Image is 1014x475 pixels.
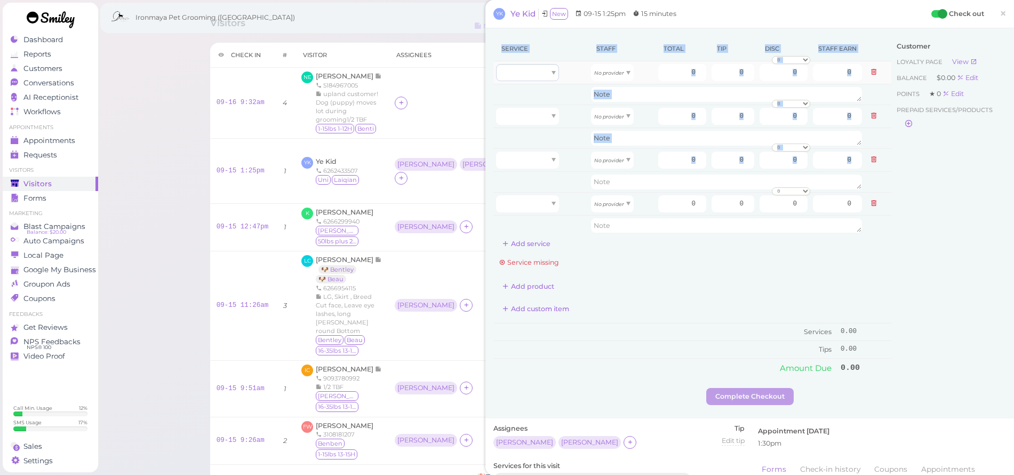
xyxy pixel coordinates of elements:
span: 16-35lbs 13-15H [316,346,358,355]
span: LC [301,255,313,267]
label: Check out [949,9,984,19]
span: ★ 0 [929,90,943,98]
td: Tips [493,341,838,358]
a: Get Reviews [3,320,98,335]
span: AI Receptionist [23,93,78,102]
th: Tip [709,36,757,61]
td: 0.00 [838,341,891,358]
i: 3 [283,302,287,310]
div: 5184967005 [316,81,382,90]
a: Reports [3,47,98,61]
td: 0.00 [838,323,891,341]
span: Hank [316,226,358,235]
i: 4 [283,99,287,107]
span: 1-15lbs 13-15H [316,449,357,459]
div: 12 % [79,405,87,411]
span: IC [301,365,313,376]
div: SMS Usage [13,419,42,426]
div: [PERSON_NAME] [397,437,454,444]
th: Staff [588,36,656,61]
li: Feedbacks [3,311,98,318]
span: [PERSON_NAME] [316,422,373,430]
span: [PERSON_NAME] [316,365,375,373]
span: $0.00 [937,74,957,82]
div: Customer [897,42,1001,51]
a: Coupons [3,291,98,306]
button: Add product [493,278,563,295]
div: [PERSON_NAME] [PERSON_NAME] [395,158,525,172]
a: Sales [3,439,98,454]
div: 1:30pm [758,439,1004,448]
a: Visitors [3,177,98,191]
a: 09-15 1:25pm [217,167,265,175]
a: 09-15 9:26am [217,437,265,444]
a: 09-15 12:47pm [217,223,269,231]
a: Video Proof [3,349,98,363]
li: Visitors [3,167,98,174]
div: [PERSON_NAME] [561,439,618,446]
li: Appointments [3,124,98,131]
a: 09-15 9:51am [217,385,265,392]
span: Ye Kid [510,9,536,19]
span: 16-35lbs 13-15H [316,402,358,411]
div: [PERSON_NAME] [395,382,460,395]
div: [PERSON_NAME] [395,299,460,313]
a: Local Page [3,248,98,263]
span: Coupons [23,294,55,303]
span: 1-15lbs 1-12H [316,124,354,133]
span: Google My Business [23,265,96,274]
div: [PERSON_NAME] [496,439,553,446]
div: [PERSON_NAME] [462,161,520,168]
span: Note [375,256,382,264]
span: [PERSON_NAME] [316,256,375,264]
div: [PERSON_NAME] [395,220,460,234]
span: Edit tip [722,437,745,445]
span: Prepaid services/products [897,105,993,115]
span: 50lbs plus 26H or more [316,236,358,246]
span: YK [301,157,313,169]
span: Balance: $20.00 [27,228,66,236]
span: Video Proof [23,352,65,361]
a: [PERSON_NAME] [316,365,382,373]
a: 09-16 9:32am [217,99,265,106]
span: Ironmaya Pet Grooming ([GEOGRAPHIC_DATA]) [135,3,295,33]
span: Points [897,90,921,98]
div: 3108181207 [316,430,382,439]
label: Appointment [DATE] [758,426,829,436]
a: AI Receptionist [3,90,98,105]
a: Auto Campaigns [3,234,98,248]
i: 1 [284,167,286,175]
span: [PERSON_NAME] [316,208,373,216]
div: [PERSON_NAME] [397,384,454,392]
a: Appointments [3,133,98,148]
span: NPS® 100 [27,343,51,352]
label: Services for this visit [493,461,745,471]
div: Edit [957,74,978,82]
span: Forms [23,194,46,203]
span: Laiqian [332,175,359,185]
span: upland customer! Dog (puppy) moves lot during grooming1/2 TBF [316,90,378,123]
span: FW [301,421,313,433]
li: Marketing [3,210,98,217]
a: Google My Business [3,263,98,277]
div: Edit [943,90,964,98]
a: Ye Kid [316,157,337,165]
th: Staff earn [810,36,865,61]
span: Bentley [316,335,344,345]
a: Forms [3,191,98,205]
span: YK [493,8,505,20]
i: 2 [283,437,287,445]
a: Customers [3,61,98,76]
span: Amount Due [780,363,832,373]
div: [PERSON_NAME] [397,223,454,231]
a: 🐶 Beau [316,275,346,283]
span: Workflows [23,107,61,116]
span: Appointments [23,136,75,145]
div: Call Min. Usage [13,405,52,411]
span: Loyalty page [897,58,944,66]
button: Complete Checkout [706,388,794,405]
span: Marin [316,391,358,401]
td: 0.00 [838,358,891,377]
a: Dashboard [3,33,98,47]
span: Conversations [23,78,74,88]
